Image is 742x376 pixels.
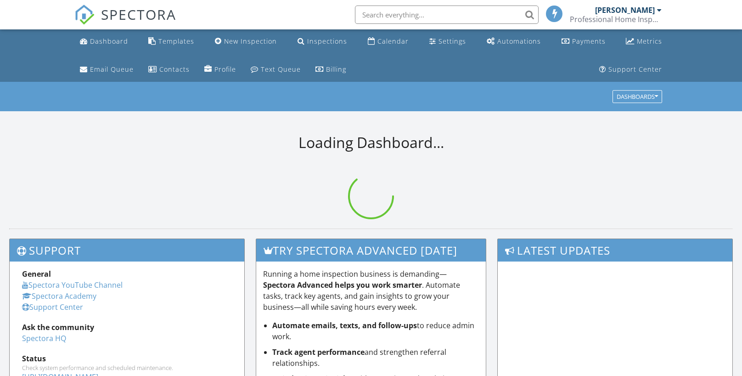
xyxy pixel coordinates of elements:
a: Spectora YouTube Channel [22,280,123,290]
div: Support Center [608,65,662,74]
div: Professional Home Inspections LLC [570,15,662,24]
strong: Automate emails, texts, and follow-ups [272,320,417,330]
div: Billing [326,65,346,74]
div: Inspections [307,37,347,46]
div: Calendar [377,37,409,46]
a: Support Center [22,302,83,312]
li: and strengthen referral relationships. [272,347,478,369]
div: Automations [497,37,541,46]
strong: General [22,269,51,279]
div: Ask the community [22,322,232,333]
a: New Inspection [211,33,281,50]
div: New Inspection [224,37,277,46]
a: Automations (Basic) [483,33,545,50]
a: Spectora HQ [22,333,66,343]
a: Metrics [622,33,666,50]
a: Billing [312,61,350,78]
div: Profile [214,65,236,74]
a: Calendar [364,33,412,50]
a: Dashboard [76,33,132,50]
li: to reduce admin work. [272,320,478,342]
div: Metrics [637,37,662,46]
a: SPECTORA [74,12,176,32]
a: Inspections [294,33,351,50]
div: Settings [438,37,466,46]
button: Dashboards [613,91,662,103]
a: Settings [426,33,470,50]
div: Contacts [159,65,190,74]
a: Spectora Academy [22,291,96,301]
a: Support Center [596,61,666,78]
div: Email Queue [90,65,134,74]
div: [PERSON_NAME] [595,6,655,15]
div: Check system performance and scheduled maintenance. [22,364,232,371]
h3: Latest Updates [498,239,732,262]
div: Dashboards [617,94,658,100]
a: Text Queue [247,61,304,78]
div: Status [22,353,232,364]
div: Text Queue [261,65,301,74]
input: Search everything... [355,6,539,24]
a: Email Queue [76,61,137,78]
div: Templates [158,37,194,46]
span: SPECTORA [101,5,176,24]
a: Company Profile [201,61,240,78]
strong: Track agent performance [272,347,365,357]
p: Running a home inspection business is demanding— . Automate tasks, track key agents, and gain ins... [263,268,478,313]
img: The Best Home Inspection Software - Spectora [74,5,95,25]
a: Contacts [145,61,193,78]
h3: Try spectora advanced [DATE] [256,239,485,262]
a: Templates [145,33,198,50]
a: Payments [558,33,609,50]
div: Payments [572,37,606,46]
div: Dashboard [90,37,128,46]
strong: Spectora Advanced helps you work smarter [263,280,422,290]
h3: Support [10,239,244,262]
